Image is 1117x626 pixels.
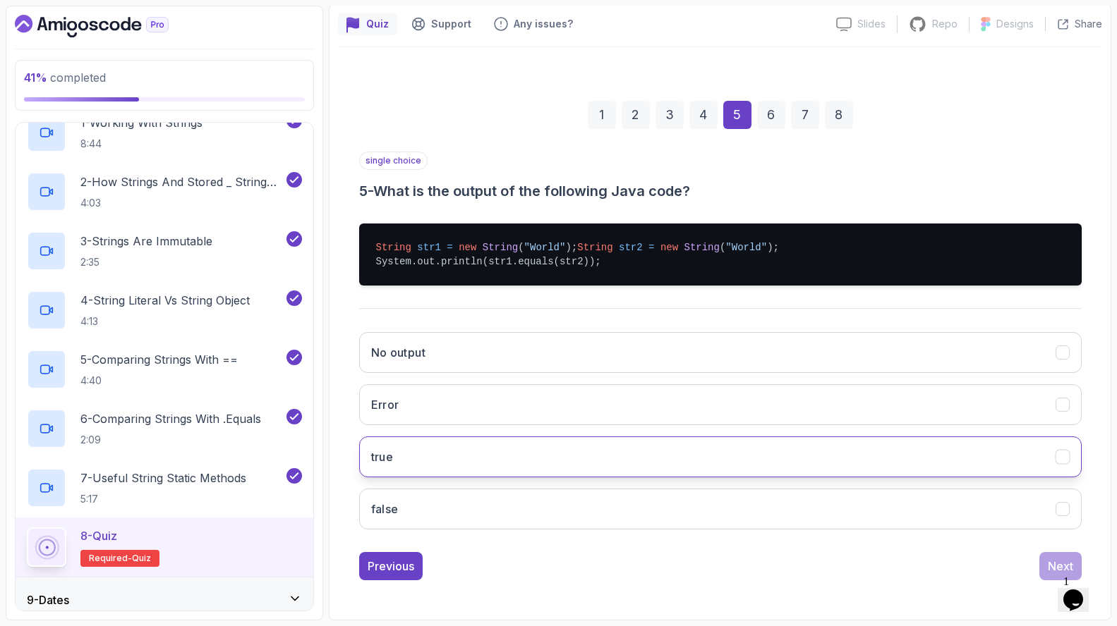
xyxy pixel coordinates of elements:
[447,242,452,253] span: =
[359,223,1082,286] pre: ( ); ( ); System.out.println(str1.equals(str2));
[431,17,471,31] p: Support
[27,172,302,211] button: 2-How Strings And Stored _ String Pool4:03
[27,527,302,567] button: 8-QuizRequired-quiz
[371,448,394,465] h3: true
[359,181,1082,201] h3: 5 - What is the output of the following Java code?
[371,344,426,361] h3: No output
[80,410,261,427] p: 6 - Comparing Strings With .Equals
[403,13,480,35] button: Support button
[27,409,302,448] button: 6-Comparing Strings With .Equals2:09
[80,196,284,210] p: 4:03
[80,351,238,368] p: 5 - Comparing Strings With ==
[1048,558,1073,575] div: Next
[80,255,212,269] p: 2:35
[723,101,751,129] div: 5
[132,553,151,564] span: quiz
[660,242,678,253] span: new
[366,17,389,31] p: Quiz
[80,314,250,329] p: 4:13
[459,242,476,253] span: new
[80,137,203,151] p: 8:44
[338,13,397,35] button: quiz button
[1058,570,1103,612] iframe: chat widget
[27,591,69,608] h3: 9 - Dates
[684,242,720,253] span: String
[619,242,643,253] span: str2
[417,242,441,253] span: str1
[371,501,399,517] h3: false
[1075,17,1102,31] p: Share
[622,101,650,129] div: 2
[725,242,767,253] span: "World"
[359,384,1082,425] button: Error
[15,15,201,37] a: Dashboard
[24,70,47,85] span: 41 %
[1039,552,1082,580] button: Next
[588,101,616,129] div: 1
[27,468,302,508] button: 7-Useful String Static Methods5:17
[932,17,958,31] p: Repo
[524,242,566,253] span: "World"
[27,113,302,152] button: 1-Working With Strings8:44
[648,242,654,253] span: =
[89,553,132,564] span: Required-
[577,242,612,253] span: String
[791,101,819,129] div: 7
[825,101,853,129] div: 8
[996,17,1034,31] p: Designs
[80,492,246,506] p: 5:17
[359,552,423,580] button: Previous
[16,577,313,622] button: 9-Dates
[80,114,203,131] p: 1 - Working With Strings
[80,173,284,190] p: 2 - How Strings And Stored _ String Pool
[359,436,1082,477] button: true
[27,231,302,271] button: 3-Strings Are Immutable2:35
[80,233,212,250] p: 3 - Strings Are Immutable
[359,332,1082,373] button: No output
[1045,17,1102,31] button: Share
[80,374,238,388] p: 4:40
[80,469,246,486] p: 7 - Useful String Static Methods
[656,101,684,129] div: 3
[376,242,411,253] span: String
[514,17,573,31] p: Any issues?
[27,350,302,389] button: 5-Comparing Strings With ==4:40
[371,396,399,413] h3: Error
[80,292,250,309] p: 4 - String Literal Vs String Object
[368,558,414,575] div: Previous
[80,433,261,447] p: 2:09
[757,101,785,129] div: 6
[359,152,428,170] p: single choice
[483,242,518,253] span: String
[24,70,106,85] span: completed
[359,489,1082,529] button: false
[485,13,581,35] button: Feedback button
[689,101,718,129] div: 4
[857,17,886,31] p: Slides
[80,527,117,544] p: 8 - Quiz
[27,290,302,330] button: 4-String Literal Vs String Object4:13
